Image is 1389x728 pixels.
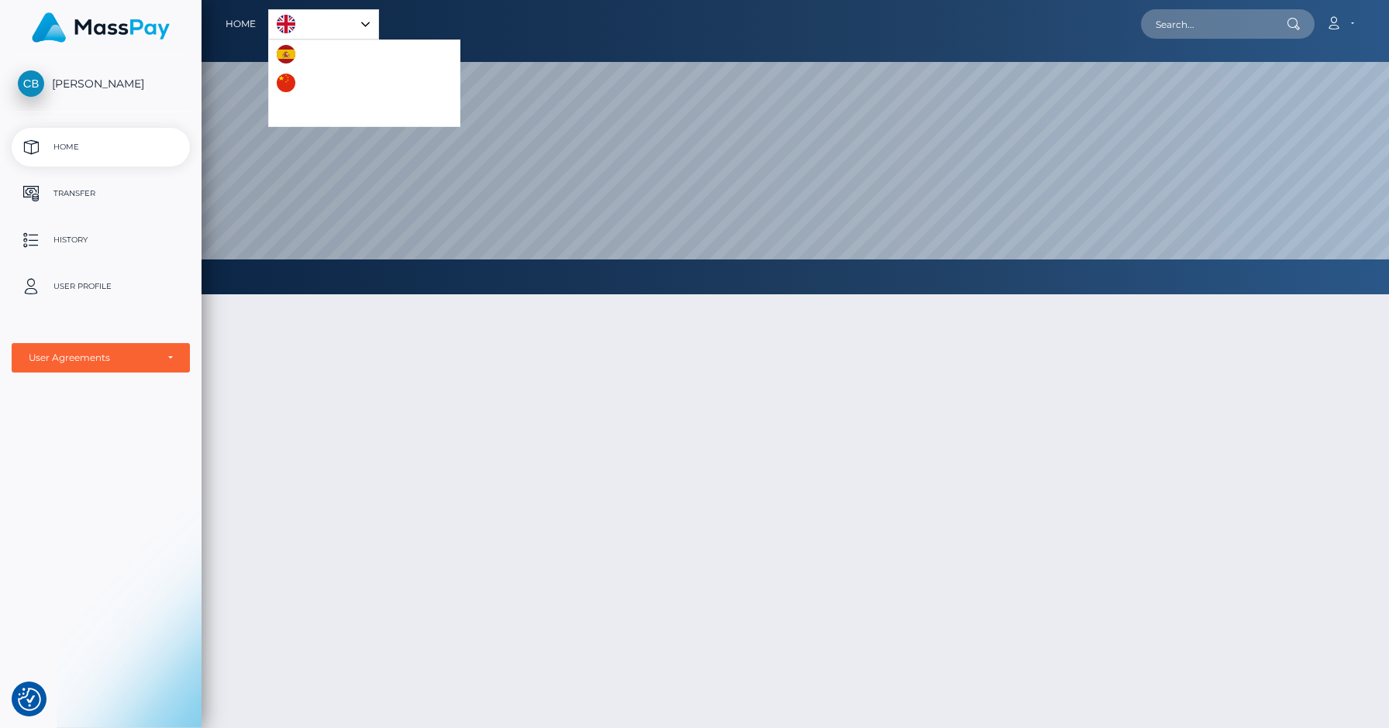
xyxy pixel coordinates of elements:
a: Transfer [12,174,190,213]
a: Home [226,8,256,40]
p: Home [18,136,184,159]
button: User Agreements [12,343,190,373]
img: MassPay [32,12,170,43]
a: English [269,10,378,39]
p: Transfer [18,182,184,205]
span: [PERSON_NAME] [12,77,190,91]
aside: Language selected: English [268,9,379,39]
button: Consent Preferences [18,688,41,711]
input: Search... [1141,9,1287,39]
a: 中文 (简体) [269,69,364,98]
a: Português ([GEOGRAPHIC_DATA]) [269,98,460,126]
p: User Profile [18,275,184,298]
a: Home [12,128,190,167]
div: Language [268,9,379,39]
img: Revisit consent button [18,688,41,711]
div: User Agreements [29,352,156,364]
a: History [12,221,190,259]
p: History [18,228,184,252]
a: User Profile [12,267,190,306]
ul: Language list [268,39,460,127]
a: Español [269,40,356,69]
